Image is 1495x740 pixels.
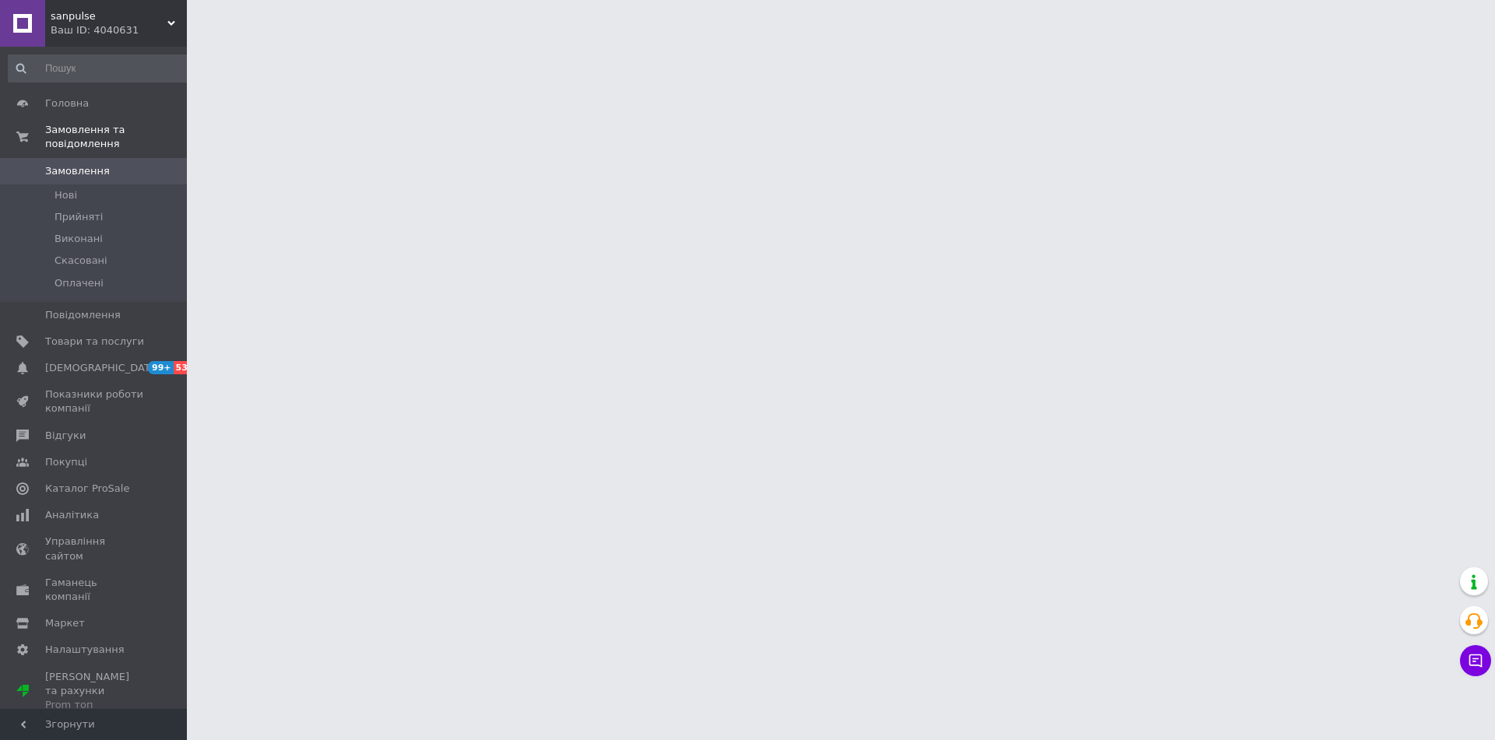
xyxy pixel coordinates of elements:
span: Відгуки [45,429,86,443]
span: Гаманець компанії [45,576,144,604]
span: Замовлення [45,164,110,178]
span: Управління сайтом [45,535,144,563]
span: [PERSON_NAME] та рахунки [45,670,144,713]
span: [DEMOGRAPHIC_DATA] [45,361,160,375]
div: Ваш ID: 4040631 [51,23,187,37]
span: Показники роботи компанії [45,388,144,416]
span: Виконані [55,232,103,246]
span: Аналітика [45,508,99,522]
span: Скасовані [55,254,107,268]
span: Головна [45,96,89,110]
span: Прийняті [55,210,103,224]
span: 53 [174,361,192,374]
span: Замовлення та повідомлення [45,123,187,151]
button: Чат з покупцем [1460,645,1491,676]
span: Оплачені [55,276,104,290]
div: Prom топ [45,698,144,712]
span: Маркет [45,616,85,630]
span: 99+ [148,361,174,374]
span: Товари та послуги [45,335,144,349]
span: Налаштування [45,643,125,657]
input: Пошук [8,54,192,82]
span: Каталог ProSale [45,482,129,496]
span: Покупці [45,455,87,469]
span: sanpulse [51,9,167,23]
span: Нові [55,188,77,202]
span: Повідомлення [45,308,121,322]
